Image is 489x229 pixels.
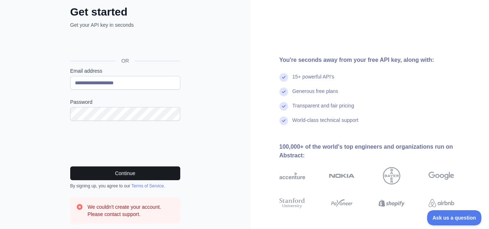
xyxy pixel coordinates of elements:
img: check mark [279,73,288,82]
h3: We couldn't create your account. Please contact support. [88,203,174,218]
div: Transparent and fair pricing [292,102,354,116]
img: stanford university [279,197,305,210]
div: 15+ powerful API's [292,73,334,88]
p: Get your API key in seconds [70,21,180,29]
div: 100,000+ of the world's top engineers and organizations run on Abstract: [279,143,478,160]
img: payoneer [329,197,355,210]
img: check mark [279,102,288,111]
img: check mark [279,88,288,96]
button: Continue [70,166,180,180]
iframe: Toggle Customer Support [427,210,482,225]
div: World-class technical support [292,116,359,131]
h2: Get started [70,5,180,18]
img: nokia [329,167,355,185]
iframe: reCAPTCHA [70,130,180,158]
div: You're seconds away from your free API key, along with: [279,56,478,64]
img: airbnb [429,197,454,210]
label: Password [70,98,180,106]
iframe: Sign in with Google Button [67,37,182,52]
div: By signing up, you agree to our . [70,183,180,189]
img: accenture [279,167,305,185]
a: Terms of Service [131,183,164,188]
img: bayer [383,167,400,185]
img: check mark [279,116,288,125]
img: shopify [379,197,404,210]
img: google [429,167,454,185]
label: Email address [70,67,180,75]
div: Generous free plans [292,88,338,102]
span: OR [115,57,135,64]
